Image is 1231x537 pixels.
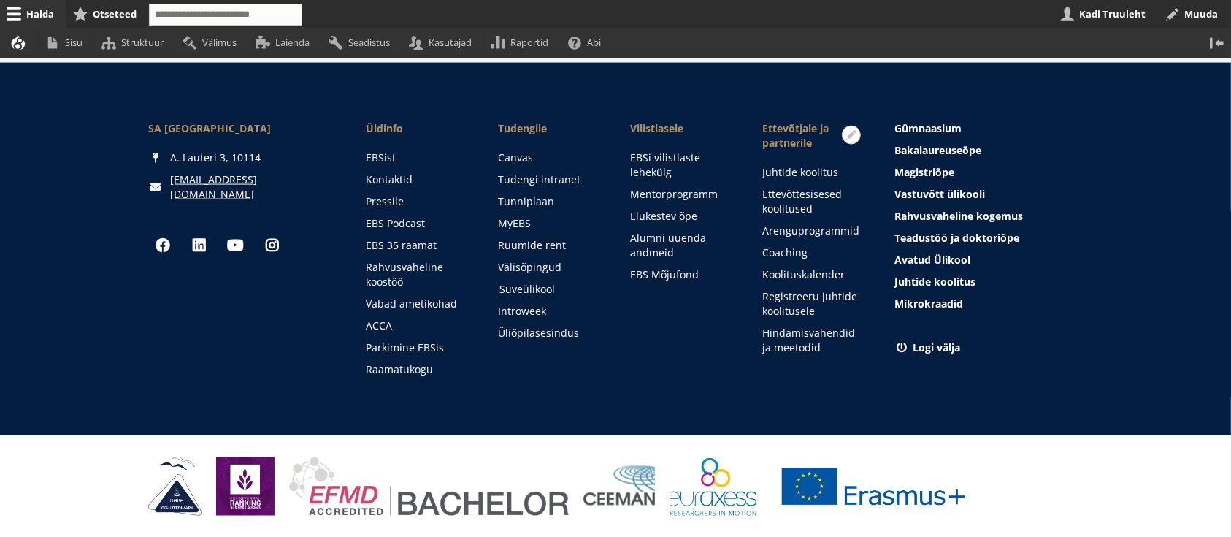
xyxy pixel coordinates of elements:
[366,121,469,136] span: Üldinfo
[771,457,975,516] a: Erasmus +
[762,224,865,238] a: Arenguprogrammid
[185,231,214,260] a: Linkedin
[498,121,601,136] a: Tudengile
[498,326,601,340] a: Üliõpilasesindus
[366,216,469,231] a: EBS Podcast
[289,457,569,516] img: EFMD
[894,297,1083,311] a: Mikrokraadid
[402,28,484,57] a: Kasutajad
[39,28,95,57] a: Sisu
[322,28,402,57] a: Seadistus
[894,275,1083,289] a: Juhtide koolitus
[366,340,469,355] a: Parkimine EBSis
[762,165,865,180] a: Juhtide koolitus
[670,457,756,516] img: EURAXESS
[258,231,287,260] a: Instagram
[366,260,469,289] a: Rahvusvaheline koostöö
[249,28,322,57] a: Laienda
[894,165,954,179] span: Magistriõpe
[630,121,733,136] span: Vilistlasele
[148,151,337,165] div: A. Lauteri 3, 10114
[630,209,733,224] a: Elukestev õpe
[498,172,601,187] a: Tudengi intranet
[894,121,1083,136] a: Gümnaasium
[1203,28,1231,57] button: Vertikaalasend
[366,319,469,333] a: ACCA
[894,143,1083,158] a: Bakalaureuseõpe
[894,231,1019,245] span: Teadustöö ja doktoriõpe
[894,209,1083,224] a: Rahvusvaheline kogemus
[221,231,250,260] a: Youtube
[762,267,865,282] a: Koolituskalender
[95,28,176,57] a: Struktuur
[630,187,733,202] a: Mentorprogramm
[771,457,975,516] img: Erasmus+
[366,362,469,377] a: Raamatukogu
[630,231,733,260] a: Alumni uuenda andmeid
[894,143,981,157] span: Bakalaureuseõpe
[498,304,601,319] a: Introweek
[894,253,970,267] span: Avatud Ülikool
[148,121,337,136] div: SA [GEOGRAPHIC_DATA]
[366,238,469,253] a: EBS 35 raamat
[366,297,469,311] a: Vabad ametikohad
[630,267,733,282] a: EBS Mõjufond
[498,194,601,209] a: Tunniplaan
[762,121,865,151] span: Ettevõtjale ja partnerile
[366,194,469,209] a: Pressile
[762,245,865,260] a: Coaching
[894,209,1023,223] span: Rahvusvaheline kogemus
[894,231,1083,245] a: Teadustöö ja doktoriõpe
[216,457,275,516] img: Eduniversal
[498,151,601,165] a: Canvas
[894,275,975,289] span: Juhtide koolitus
[485,28,561,57] a: Raportid
[561,28,614,57] a: Abi
[148,457,202,516] img: HAKA
[176,28,249,57] a: Välimus
[498,216,601,231] a: MyEBS
[630,151,733,180] a: EBSi vilistlaste lehekülg
[842,126,861,145] button: Avatud Põhinavigatsioon seaded
[762,187,865,216] a: Ettevõttesisesed koolitused
[498,260,601,275] a: Välisõpingud
[894,187,1083,202] a: Vastuvõtt ülikooli
[894,121,962,135] span: Gümnaasium
[894,187,985,201] span: Vastuvõtt ülikooli
[148,231,177,260] a: Facebook
[583,466,656,506] img: Ceeman
[894,297,963,311] span: Mikrokraadid
[894,165,1083,180] a: Magistriõpe
[762,289,865,319] a: Registreeru juhtide koolitusele
[366,151,469,165] a: EBSist
[170,172,337,202] a: [EMAIL_ADDRESS][DOMAIN_NAME]
[498,238,601,253] a: Ruumide rent
[762,326,865,355] a: Hindamisvahendid ja meetodid
[894,340,1083,355] a: Logi välja
[894,253,1083,267] a: Avatud Ülikool
[366,172,469,187] a: Kontaktid
[499,282,602,297] a: Suveülikool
